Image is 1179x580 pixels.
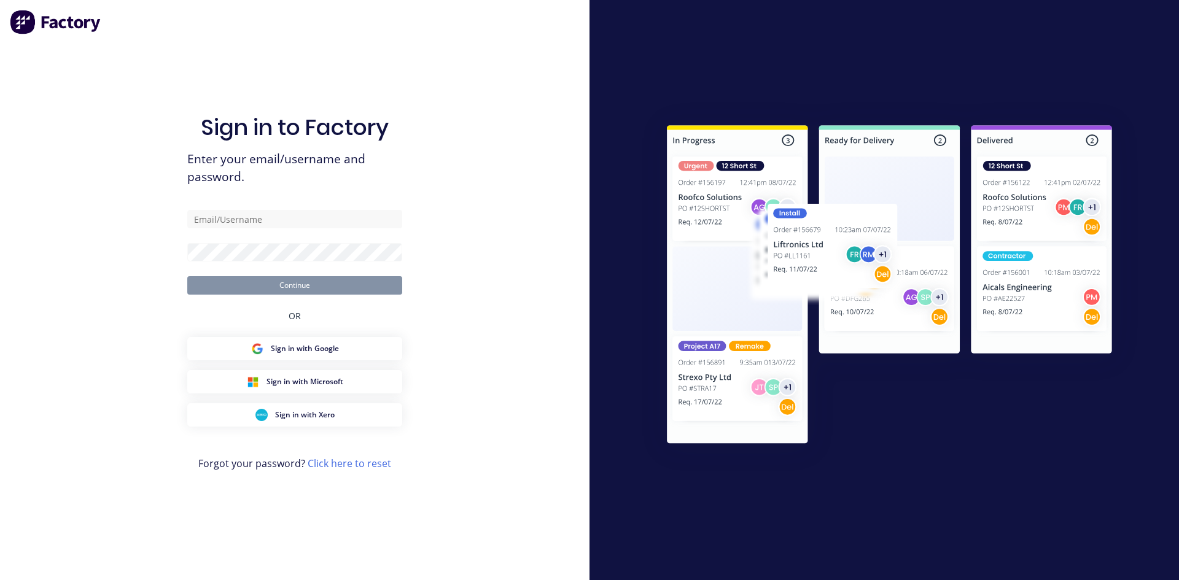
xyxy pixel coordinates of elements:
a: Click here to reset [308,457,391,470]
input: Email/Username [187,210,402,228]
span: Enter your email/username and password. [187,150,402,186]
img: Google Sign in [251,342,263,355]
div: OR [289,295,301,337]
button: Microsoft Sign inSign in with Microsoft [187,370,402,393]
img: Xero Sign in [255,409,268,421]
img: Factory [10,10,102,34]
h1: Sign in to Factory [201,114,389,141]
button: Google Sign inSign in with Google [187,337,402,360]
span: Sign in with Xero [275,409,335,420]
span: Forgot your password? [198,456,391,471]
img: Sign in [640,101,1139,473]
span: Sign in with Microsoft [267,376,343,387]
img: Microsoft Sign in [247,376,259,388]
button: Continue [187,276,402,295]
button: Xero Sign inSign in with Xero [187,403,402,427]
span: Sign in with Google [271,343,339,354]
